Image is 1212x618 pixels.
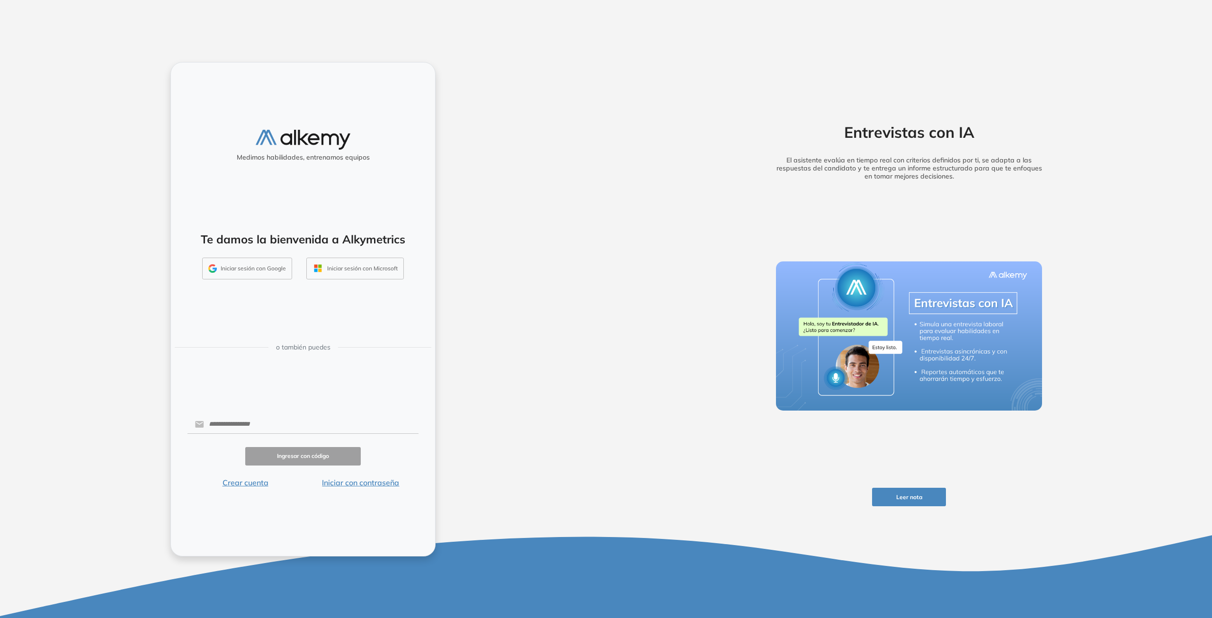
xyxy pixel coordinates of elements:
img: logo-alkemy [256,130,350,149]
button: Iniciar sesión con Microsoft [306,258,404,279]
button: Iniciar con contraseña [303,477,419,488]
img: OUTLOOK_ICON [312,263,323,274]
h5: Medimos habilidades, entrenamos equipos [175,153,431,161]
button: Iniciar sesión con Google [202,258,292,279]
button: Crear cuenta [187,477,303,488]
img: GMAIL_ICON [208,264,217,273]
div: Widget de chat [1042,508,1212,618]
h5: El asistente evalúa en tiempo real con criterios definidos por ti, se adapta a las respuestas del... [761,156,1057,180]
button: Ingresar con código [245,447,361,466]
button: Leer nota [872,488,946,506]
h2: Entrevistas con IA [761,123,1057,141]
img: img-more-info [776,261,1042,411]
iframe: Chat Widget [1042,508,1212,618]
span: o también puedes [276,342,330,352]
h4: Te damos la bienvenida a Alkymetrics [183,233,423,246]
